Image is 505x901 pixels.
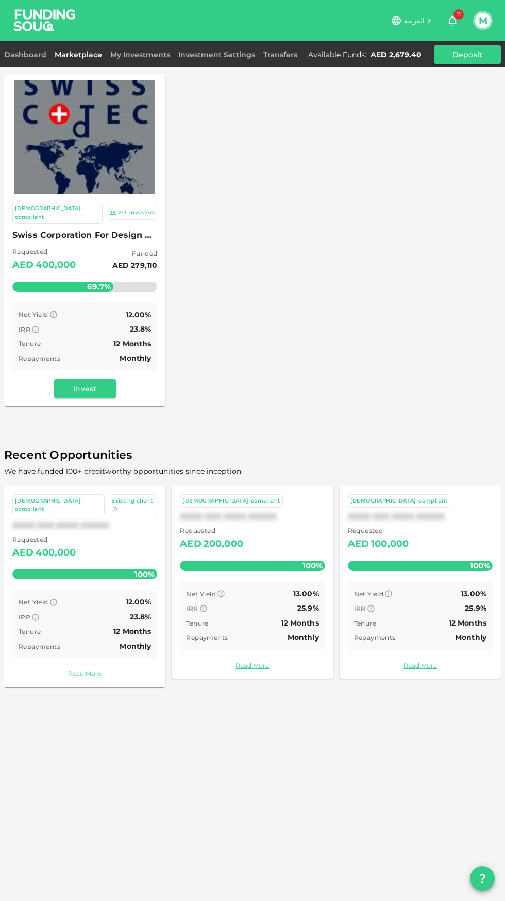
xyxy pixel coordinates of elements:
[12,669,157,679] a: Read More
[354,619,376,627] span: Tenure
[434,45,501,64] button: Deposit
[308,50,366,59] div: Available Funds :
[19,355,60,362] span: Repayments
[132,567,157,582] span: 100%
[204,536,243,552] div: 200,000
[180,661,325,670] a: Read More
[14,66,155,207] img: Marketplace Logo
[467,558,493,573] span: 100%
[12,534,76,545] span: Requested
[348,661,493,670] a: Read More
[4,486,165,687] a: [DEMOGRAPHIC_DATA]-compliant Existing clientXXXX XXX XXXX XXXXX Requested AED400,000100% Net Yiel...
[348,512,493,522] div: XXXX XXX XXXX XXXXX
[186,590,216,598] span: Net Yield
[354,634,396,642] span: Repayments
[129,209,155,217] div: Investors
[350,497,448,506] div: [DEMOGRAPHIC_DATA]-compliant
[120,642,151,651] span: Monthly
[113,627,151,636] span: 12 Months
[4,445,501,465] span: Recent Opportunities
[288,633,319,642] span: Monthly
[19,628,41,635] span: Tenure
[106,50,174,59] a: My Investments
[470,866,495,891] button: question
[172,486,333,679] a: [DEMOGRAPHIC_DATA]-compliantXXXX XXX XXXX XXXXX Requested AED200,000100% Net Yield 13.00% IRR 25....
[4,466,241,476] span: We have funded 100+ creditworthy opportunities since inception
[404,16,425,25] span: العربية
[119,209,127,217] div: 213
[19,613,30,621] span: IRR
[19,643,60,650] span: Repayments
[112,249,158,259] span: Funded
[442,10,463,31] button: 11
[12,228,157,242] span: Swiss Corporation For Design & Technology Trading LLC
[348,526,409,536] span: Requested
[126,310,151,319] span: 12.00%
[354,590,384,598] span: Net Yield
[15,497,102,514] div: [DEMOGRAPHIC_DATA]-compliant
[461,589,486,598] span: 13.00%
[186,634,228,642] span: Repayments
[54,379,116,398] button: Invest
[120,354,151,363] span: Monthly
[113,339,151,349] span: 12 Months
[4,74,165,406] a: Marketplace Logo [DEMOGRAPHIC_DATA]-compliant 213Investors Swiss Corporation For Design & Technol...
[340,486,501,679] a: [DEMOGRAPHIC_DATA]-compliantXXXX XXX XXXX XXXXX Requested AED100,000100% Net Yield 13.00% IRR 25....
[130,324,151,334] span: 23.8%
[19,325,30,333] span: IRR
[180,512,325,522] div: XXXX XXX XXXX XXXXX
[180,536,201,552] div: AED
[174,50,259,59] a: Investment Settings
[126,597,151,607] span: 12.00%
[293,589,319,598] span: 13.00%
[111,497,153,504] span: Existing client
[455,633,486,642] span: Monthly
[36,545,76,561] div: 400,000
[12,545,33,561] div: AED
[180,526,243,536] span: Requested
[15,204,100,221] div: [DEMOGRAPHIC_DATA]-compliant
[182,497,280,506] div: [DEMOGRAPHIC_DATA]-compliant
[371,536,409,552] div: 100,000
[475,13,491,28] button: M
[449,618,486,628] span: 12 Months
[465,603,486,613] span: 25.9%
[259,50,301,59] a: Transfers
[19,310,48,318] span: Net Yield
[371,50,422,59] div: AED 2,679.40
[453,9,464,20] span: 11
[300,558,325,573] span: 100%
[186,619,208,627] span: Tenure
[130,612,151,621] span: 23.8%
[19,598,48,606] span: Net Yield
[354,604,366,612] span: IRR
[19,340,41,348] span: Tenure
[281,618,318,628] span: 12 Months
[12,247,76,257] span: Requested
[12,521,157,530] div: XXXX XXX XXXX XXXXX
[50,50,106,59] a: Marketplace
[186,604,198,612] span: IRR
[297,603,319,613] span: 25.9%
[4,50,50,59] a: Dashboard
[348,536,369,552] div: AED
